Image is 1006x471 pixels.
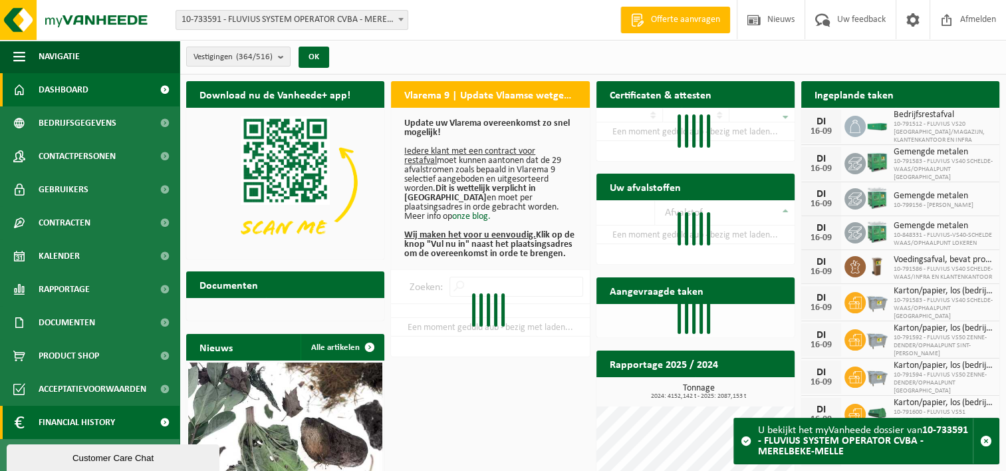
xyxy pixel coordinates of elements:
span: Voedingsafval, bevat producten van dierlijke oorsprong, onverpakt, categorie 3 [894,255,993,265]
h2: Nieuws [186,334,246,360]
count: (364/516) [236,53,273,61]
h2: Download nu de Vanheede+ app! [186,81,364,107]
div: DI [808,367,834,378]
span: Gebruikers [39,173,88,206]
span: 10-791583 - FLUVIUS VS40 SCHELDE-WAAS/OPHAALPUNT [GEOGRAPHIC_DATA] [894,158,993,182]
span: 10-799156 - [PERSON_NAME] [894,202,973,210]
a: In grafiekvorm [3,442,176,468]
h2: Rapportage 2025 / 2024 [596,351,731,377]
span: 10-791594 - FLUVIUS VS50 ZENNE-DENDER/OPHAALPUNT [GEOGRAPHIC_DATA] [894,371,993,395]
span: Contracten [39,206,90,239]
span: 10-791600 - FLUVIUS VS51 HAGELAND-DIJLE/MAGAZIJN, KLANTENKANTOOR EN INFRA [894,408,993,432]
span: Karton/papier, los (bedrijven) [894,398,993,408]
span: Product Shop [39,339,99,373]
img: PB-HB-1400-HPE-GN-11 [866,186,888,210]
u: Wij maken het voor u eenvoudig. [404,230,536,240]
u: Iedere klant met een contract voor restafval [404,146,535,166]
span: Dashboard [39,73,88,106]
span: Documenten [39,306,95,339]
span: Karton/papier, los (bedrijven) [894,361,993,371]
span: Gemengde metalen [894,221,993,232]
span: Rapportage [39,273,90,306]
span: Gemengde metalen [894,147,993,158]
span: 10-791586 - FLUVIUS VS40 SCHELDE-WAAS/INFRA EN KLANTENKANTOOR [894,265,993,281]
img: HK-XK-22-GN-00 [866,407,888,419]
span: 10-791583 - FLUVIUS VS40 SCHELDE-WAAS/OPHAALPUNT [GEOGRAPHIC_DATA] [894,297,993,321]
div: DI [808,330,834,341]
span: Gemengde metalen [894,191,973,202]
div: DI [808,223,834,234]
div: 16-09 [808,341,834,350]
a: Bekijk rapportage [695,377,793,403]
h2: Certificaten & attesten [596,81,725,107]
h2: Ingeplande taken [801,81,907,107]
div: DI [808,257,834,267]
span: Kalender [39,239,80,273]
div: 16-09 [808,164,834,174]
h2: Aangevraagde taken [596,277,717,303]
iframe: chat widget [7,442,222,471]
span: 10-733591 - FLUVIUS SYSTEM OPERATOR CVBA - MERELBEKE-MELLE [176,10,408,30]
div: 16-09 [808,267,834,277]
span: Bedrijfsgegevens [39,106,116,140]
div: 16-09 [808,303,834,313]
div: 16-09 [808,378,834,387]
a: onze blog. [452,212,491,222]
span: Bedrijfsrestafval [894,110,993,120]
p: moet kunnen aantonen dat de 29 afvalstromen zoals bepaald in Vlarema 9 selectief aangeboden en ui... [404,119,576,259]
strong: 10-733591 - FLUVIUS SYSTEM OPERATOR CVBA - MERELBEKE-MELLE [758,425,968,457]
img: WB-2500-GAL-GY-01 [866,327,888,350]
span: Navigatie [39,40,80,73]
img: WB-0140-HPE-BN-01 [866,254,888,277]
span: Contactpersonen [39,140,116,173]
div: U bekijkt het myVanheede dossier van [758,418,973,464]
div: DI [808,116,834,127]
span: Financial History [39,406,115,439]
img: WB-2500-GAL-GY-01 [866,365,888,387]
div: DI [808,189,834,200]
div: DI [808,404,834,415]
span: Karton/papier, los (bedrijven) [894,323,993,334]
span: 10-791592 - FLUVIUS VS50 ZENNE-DENDER/OPHAALPUNT SINT-[PERSON_NAME] [894,334,993,358]
img: PB-HB-1400-HPE-GN-01 [866,151,888,174]
div: 16-09 [808,415,834,424]
img: WB-2500-GAL-GY-01 [866,290,888,313]
img: PB-HB-1400-HPE-GN-11 [866,220,888,244]
img: HK-XC-20-GN-00 [866,119,888,131]
span: 10-733591 - FLUVIUS SYSTEM OPERATOR CVBA - MERELBEKE-MELLE [176,11,408,29]
h2: Vlarema 9 | Update Vlaamse wetgeving [391,81,589,107]
span: 10-848331 - FLUVIUS-VS40-SCHELDE WAAS/OPHAALPUNT LOKEREN [894,232,993,247]
button: Vestigingen(364/516) [186,47,291,67]
b: Klik op de knop "Vul nu in" naast het plaatsingsadres om de overeenkomst in orde te brengen. [404,230,574,259]
div: DI [808,293,834,303]
div: 16-09 [808,200,834,209]
img: Download de VHEPlus App [186,108,384,257]
a: Alle artikelen [301,334,383,361]
span: 2024: 4152,142 t - 2025: 2087,153 t [603,393,795,400]
span: Vestigingen [193,47,273,67]
b: Dit is wettelijk verplicht in [GEOGRAPHIC_DATA] [404,184,536,203]
h2: Documenten [186,271,271,297]
div: 16-09 [808,234,834,243]
div: DI [808,154,834,164]
button: OK [299,47,329,68]
span: Offerte aanvragen [648,13,723,27]
span: Karton/papier, los (bedrijven) [894,286,993,297]
div: 16-09 [808,127,834,136]
span: 10-791512 - FLUVIUS VS20 [GEOGRAPHIC_DATA]/MAGAZIJN, KLANTENKANTOOR EN INFRA [894,120,993,144]
h2: Uw afvalstoffen [596,174,694,200]
b: Update uw Vlarema overeenkomst zo snel mogelijk! [404,118,570,138]
span: Acceptatievoorwaarden [39,373,146,406]
a: Offerte aanvragen [620,7,730,33]
h3: Tonnage [603,384,795,400]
